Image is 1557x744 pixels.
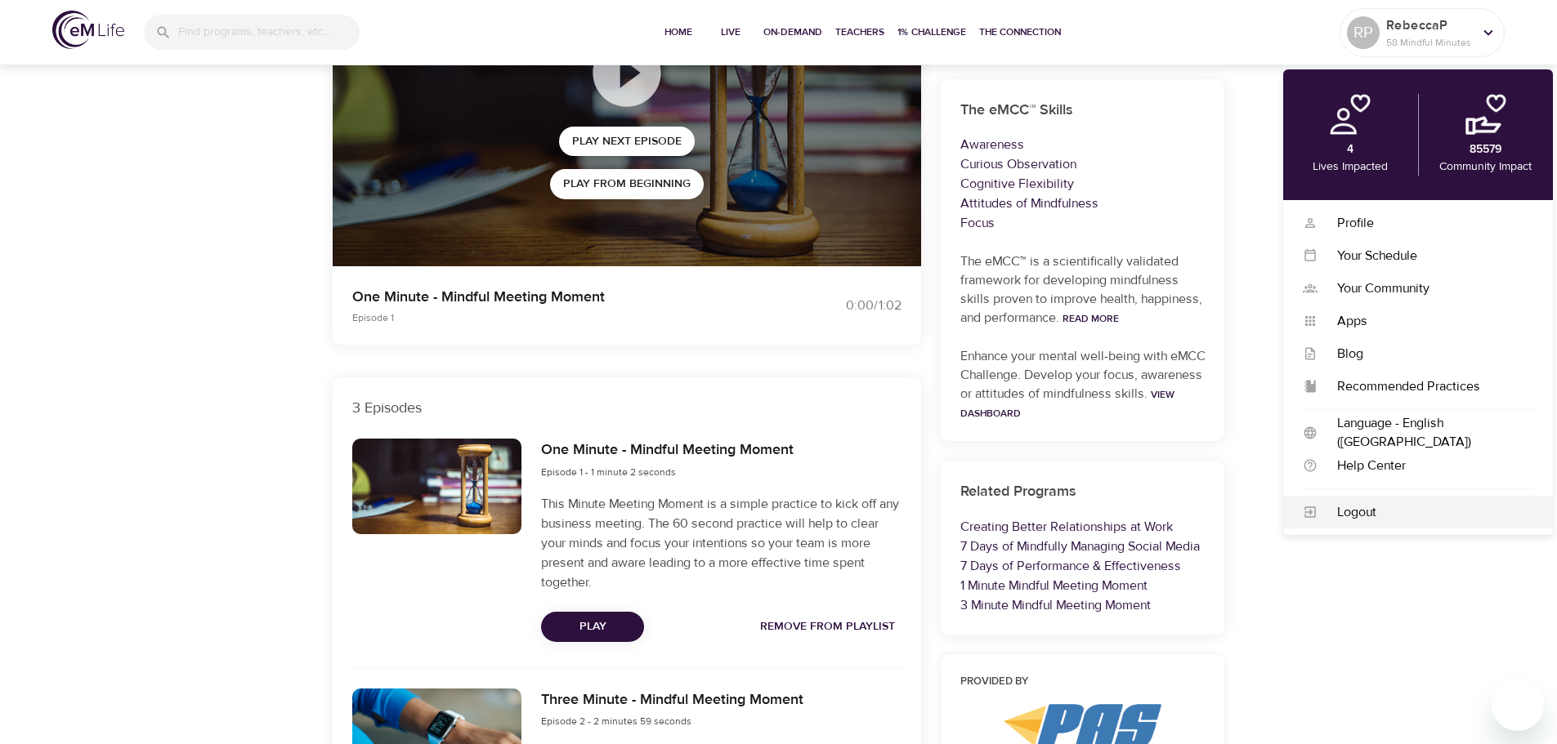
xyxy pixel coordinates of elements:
span: Play from beginning [563,174,691,194]
p: The eMCC™ is a scientifically validated framework for developing mindfulness skills proven to imp... [960,252,1206,327]
p: Episode 1 [352,310,759,325]
span: Episode 2 - 2 minutes 59 seconds [541,715,691,728]
a: Read More [1063,312,1119,325]
a: Creating Better Relationships at Work [960,519,1173,535]
h6: Provided by [960,674,1206,691]
img: personal.png [1330,94,1371,135]
div: Logout [1318,503,1533,522]
span: Remove from Playlist [760,617,895,637]
p: 3 Episodes [352,397,902,419]
p: 4 [1347,141,1353,158]
h6: The eMCC™ Skills [960,99,1206,123]
p: Cognitive Flexibility [960,174,1206,194]
button: Play from beginning [550,169,704,199]
input: Find programs, teachers, etc... [178,15,360,50]
p: Community Impact [1439,158,1532,176]
p: Attitudes of Mindfulness [960,194,1206,213]
p: 85579 [1470,141,1501,158]
span: Home [659,24,698,41]
div: Blog [1318,345,1533,363]
span: 1% Challenge [897,24,966,41]
iframe: Button to launch messaging window [1492,679,1544,731]
span: Play Next Episode [572,131,682,152]
div: Help Center [1318,457,1533,475]
span: Teachers [835,24,884,41]
div: Language - English ([GEOGRAPHIC_DATA]) [1318,414,1533,452]
p: Lives Impacted [1313,158,1388,176]
p: Focus [960,213,1206,233]
button: Play [541,612,644,642]
div: Your Schedule [1318,247,1533,265]
p: Enhance your mental well-being with eMCC Challenge. Develop your focus, awareness or attitudes of... [960,347,1206,422]
button: Play Next Episode [559,127,695,157]
div: Recommended Practices [1318,377,1533,396]
button: Remove from Playlist [754,612,902,642]
div: 0:00 / 1:02 [779,296,902,315]
a: 1 Minute Mindful Meeting Moment [960,577,1148,594]
span: Live [711,24,750,41]
span: The Connection [979,24,1061,41]
h6: One Minute - Mindful Meeting Moment [541,439,794,462]
a: 7 Days of Mindfully Managing Social Media [960,538,1200,555]
a: 7 Days of Performance & Effectiveness [960,558,1181,574]
img: community.png [1465,94,1506,135]
div: Apps [1318,312,1533,331]
p: Curious Observation [960,154,1206,174]
h6: Three Minute - Mindful Meeting Moment [541,688,803,712]
p: One Minute - Mindful Meeting Moment [352,286,759,308]
span: Play [554,617,631,637]
p: This Minute Meeting Moment is a simple practice to kick off any business meeting. The 60 second p... [541,494,901,592]
p: 58 Mindful Minutes [1386,35,1473,50]
a: 3 Minute Mindful Meeting Moment [960,597,1151,613]
span: Episode 1 - 1 minute 2 seconds [541,466,676,479]
div: RP [1347,16,1380,49]
a: View Dashboard [960,388,1174,420]
h6: Related Programs [960,480,1206,504]
p: Awareness [960,135,1206,154]
div: Your Community [1318,279,1533,298]
span: On-Demand [763,24,822,41]
img: logo [52,11,124,49]
div: Profile [1318,214,1533,233]
p: RebeccaP [1386,16,1473,35]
